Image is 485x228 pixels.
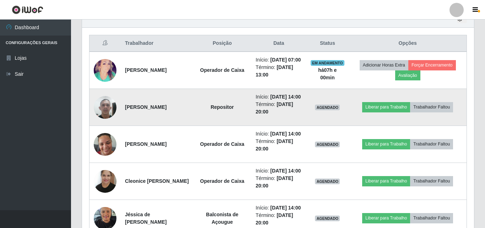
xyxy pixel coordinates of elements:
[125,104,167,110] strong: [PERSON_NAME]
[315,105,340,110] span: AGENDADO
[311,60,344,66] span: EM ANDAMENTO
[200,178,245,184] strong: Operador de Caixa
[360,60,408,70] button: Adicionar Horas Extra
[315,142,340,147] span: AGENDADO
[256,204,302,212] li: Início:
[125,67,167,73] strong: [PERSON_NAME]
[125,141,167,147] strong: [PERSON_NAME]
[362,176,410,186] button: Liberar para Trabalho
[94,129,116,159] img: 1712933645778.jpeg
[270,131,301,137] time: [DATE] 14:00
[315,179,340,184] span: AGENDADO
[200,141,245,147] strong: Operador de Caixa
[410,139,453,149] button: Trabalhador Faltou
[121,35,193,52] th: Trabalhador
[410,176,453,186] button: Trabalhador Faltou
[256,175,302,190] li: Término:
[256,130,302,138] li: Início:
[211,104,234,110] strong: Repositor
[362,213,410,223] button: Liberar para Trabalho
[193,35,251,52] th: Posição
[94,166,116,196] img: 1727450734629.jpeg
[362,139,410,149] button: Liberar para Trabalho
[94,92,116,122] img: 1716159554658.jpeg
[256,93,302,101] li: Início:
[206,212,238,225] strong: Balconista de Açougue
[200,67,245,73] strong: Operador de Caixa
[410,102,453,112] button: Trabalhador Faltou
[256,56,302,64] li: Início:
[256,212,302,227] li: Término:
[270,168,301,174] time: [DATE] 14:00
[318,67,337,80] strong: há 07 h e 00 min
[408,60,456,70] button: Forçar Encerramento
[362,102,410,112] button: Liberar para Trabalho
[270,205,301,211] time: [DATE] 14:00
[270,94,301,100] time: [DATE] 14:00
[270,57,301,63] time: [DATE] 07:00
[306,35,349,52] th: Status
[256,64,302,79] li: Término:
[256,138,302,153] li: Término:
[125,212,167,225] strong: Jéssica de [PERSON_NAME]
[12,5,43,14] img: CoreUI Logo
[125,178,189,184] strong: Cleonice [PERSON_NAME]
[94,53,116,87] img: 1598866679921.jpeg
[395,70,420,80] button: Avaliação
[349,35,467,52] th: Opções
[256,167,302,175] li: Início:
[251,35,306,52] th: Data
[256,101,302,116] li: Término:
[410,213,453,223] button: Trabalhador Faltou
[315,216,340,221] span: AGENDADO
